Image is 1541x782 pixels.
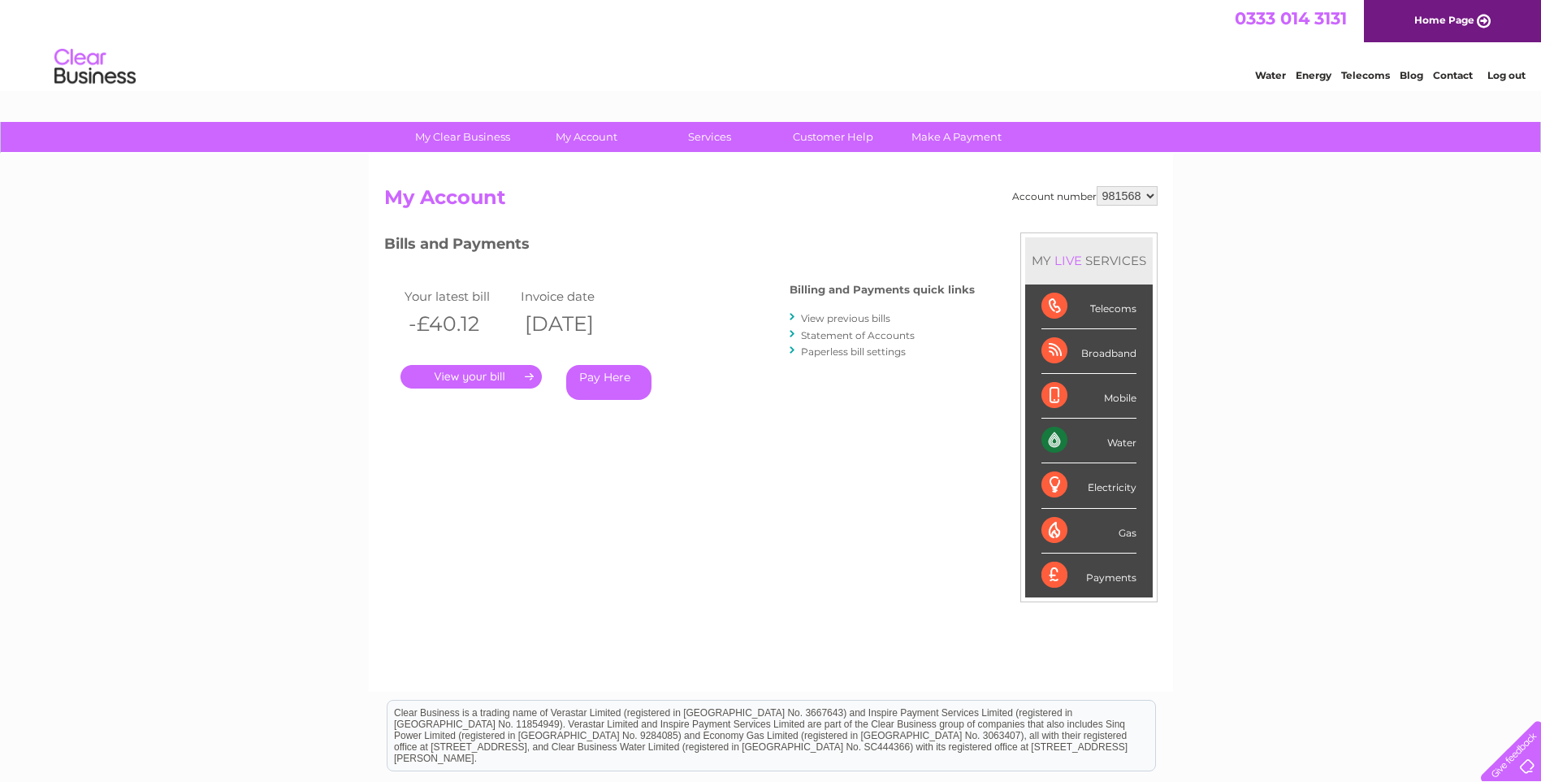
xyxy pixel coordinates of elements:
[643,122,777,152] a: Services
[384,232,975,261] h3: Bills and Payments
[1025,237,1153,284] div: MY SERVICES
[1041,419,1136,463] div: Water
[890,122,1024,152] a: Make A Payment
[1296,69,1331,81] a: Energy
[400,285,517,307] td: Your latest bill
[517,285,634,307] td: Invoice date
[801,312,890,324] a: View previous bills
[400,307,517,341] th: -£40.12
[54,42,136,92] img: logo.png
[790,284,975,296] h4: Billing and Payments quick links
[1041,285,1136,329] div: Telecoms
[1041,329,1136,374] div: Broadband
[1041,554,1136,597] div: Payments
[801,345,906,358] a: Paperless bill settings
[1341,69,1390,81] a: Telecoms
[1041,374,1136,419] div: Mobile
[396,122,530,152] a: My Clear Business
[1051,253,1085,268] div: LIVE
[1255,69,1286,81] a: Water
[387,9,1155,79] div: Clear Business is a trading name of Verastar Limited (registered in [GEOGRAPHIC_DATA] No. 3667643...
[1400,69,1423,81] a: Blog
[766,122,900,152] a: Customer Help
[1041,463,1136,508] div: Electricity
[1041,509,1136,554] div: Gas
[1012,186,1158,206] div: Account number
[517,307,634,341] th: [DATE]
[1433,69,1473,81] a: Contact
[1235,8,1347,28] a: 0333 014 3131
[400,365,542,389] a: .
[519,122,653,152] a: My Account
[566,365,651,400] a: Pay Here
[1487,69,1526,81] a: Log out
[384,186,1158,217] h2: My Account
[801,329,915,341] a: Statement of Accounts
